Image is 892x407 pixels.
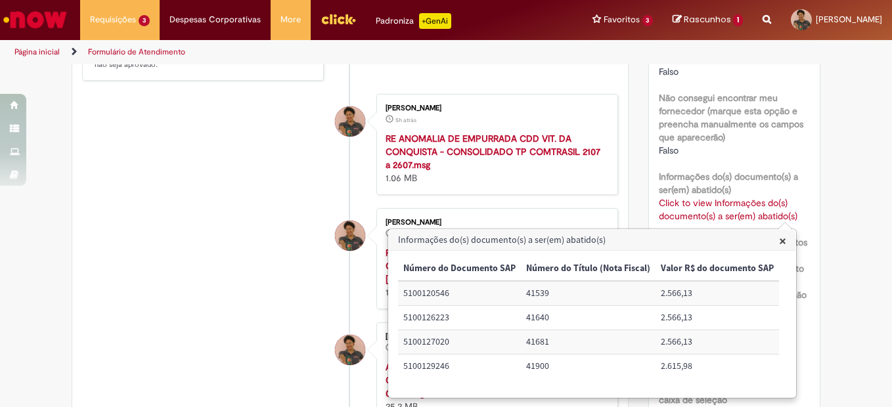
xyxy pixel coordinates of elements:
div: Padroniza [376,13,451,29]
b: caixa de seleção [659,394,727,406]
b: Informações do(s) documento(s) a ser(em) abatido(s) [659,171,798,196]
a: RE ANOMALIA DE EMPURRADA CDD VIT. DA CONQUISTA - CONSOLIDADO OPERALOG [DATE] a [DATE].msg [386,247,601,285]
th: Valor R$ do documento SAP [656,257,779,281]
a: Página inicial [14,47,60,57]
img: click_logo_yellow_360x200.png [321,9,356,29]
td: Número do Título (Nota Fiscal): 41539 [521,281,656,305]
a: Click to view Informações do(s) documento(s) a ser(em) abatido(s) [659,197,797,222]
div: [PERSON_NAME] [386,333,604,341]
td: Número do Documento SAP: 5100127020 [398,330,521,354]
h3: Informações do(s) documento(s) a ser(em) abatido(s) [389,230,795,251]
td: Número do Documento SAP: 5100120546 [398,281,521,305]
span: Despesas Corporativas [169,13,261,26]
b: Fornecedor bloqueado [659,53,753,64]
div: Alina Goes Silva [335,106,365,137]
td: Valor R$ do documento SAP: 2.615,98 [656,354,779,378]
span: More [280,13,301,26]
b: Confirmo que todos os documentos informados acima NÃO estão compensados no SAP no momento de aber... [659,236,807,314]
img: ServiceNow [1,7,69,33]
span: 1 [733,14,743,26]
td: Valor R$ do documento SAP: 2.566,13 [656,330,779,354]
td: Número do Documento SAP: 5100126223 [398,306,521,330]
td: Número do Título (Nota Fiscal): 41900 [521,354,656,378]
span: × [779,232,786,249]
a: RE ANOMALIA DE EMPURRADA CDD VIT. DA CONQUISTA - CONSOLIDADO TP COMTRASIL 2107 a 2607.msg [386,133,600,171]
th: Número do Documento SAP [398,257,521,281]
span: 5h atrás [395,116,416,124]
span: 3 [642,15,654,26]
td: Número do Título (Nota Fiscal): 41640 [521,306,656,330]
th: Número do Título (Nota Fiscal) [521,257,656,281]
td: Número do Documento SAP: 5100129246 [398,354,521,378]
span: Rascunhos [684,13,731,26]
ul: Trilhas de página [10,40,585,64]
span: 3 [139,15,150,26]
span: Requisições [90,13,136,26]
div: Alina Goes Silva [335,221,365,251]
time: 29/08/2025 11:30:18 [395,116,416,124]
span: Falso [659,66,679,77]
a: Formulário de Atendimento [88,47,185,57]
button: Close [779,234,786,247]
a: ANOMALIA DE EMPURRADA CDD VIT. DA CONQUISTA - CONSOLIDADO OPERALOG 2807 a 0208.msg [386,361,593,399]
div: 1.06 MB [386,132,604,184]
div: Alina Goes Silva [335,335,365,365]
p: +GenAi [419,13,451,29]
div: [PERSON_NAME] [386,104,604,112]
span: [PERSON_NAME] [816,14,882,25]
span: Falso [659,144,679,156]
div: [PERSON_NAME] [386,219,604,226]
div: Informações do(s) documento(s) a ser(em) abatido(s) [388,228,797,398]
div: 182 KB [386,246,604,299]
td: Número do Título (Nota Fiscal): 41681 [521,330,656,354]
span: Favoritos [604,13,640,26]
td: Valor R$ do documento SAP: 2.566,13 [656,306,779,330]
a: Rascunhos [673,14,743,26]
b: Não consegui encontrar meu fornecedor (marque esta opção e preencha manualmente os campos que apa... [659,92,803,143]
td: Valor R$ do documento SAP: 2.566,13 [656,281,779,305]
